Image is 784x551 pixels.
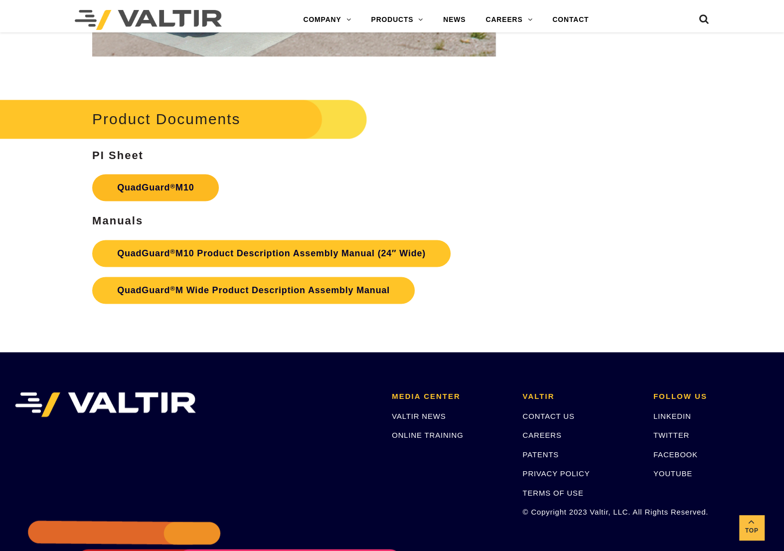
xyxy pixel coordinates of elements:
[522,469,590,477] a: PRIVACY POLICY
[522,392,638,400] h2: VALTIR
[92,240,451,267] a: QuadGuard®M10 Product Description Assembly Manual (24″ Wide)
[542,10,599,30] a: CONTACT
[653,469,692,477] a: YOUTUBE
[739,525,764,537] span: Top
[75,10,222,30] img: Valtir
[522,430,561,439] a: CAREERS
[653,392,769,400] h2: FOLLOW US
[522,411,574,420] a: CONTACT US
[653,450,698,458] a: FACEBOOK
[15,392,196,417] img: VALTIR
[522,506,638,517] p: © Copyright 2023 Valtir, LLC. All Rights Reserved.
[170,183,175,190] sup: ®
[92,277,415,304] a: QuadGuard®M Wide Product Description Assembly Manual
[92,149,144,162] strong: PI Sheet
[392,411,446,420] a: VALTIR NEWS
[392,392,507,400] h2: MEDIA CENTER
[522,450,559,458] a: PATENTS
[361,10,433,30] a: PRODUCTS
[522,488,583,497] a: TERMS OF USE
[92,214,143,227] strong: Manuals
[653,411,691,420] a: LINKEDIN
[170,248,175,255] sup: ®
[293,10,361,30] a: COMPANY
[739,515,764,540] a: Top
[392,430,463,439] a: ONLINE TRAINING
[653,430,689,439] a: TWITTER
[92,174,219,201] a: QuadGuard®M10
[433,10,475,30] a: NEWS
[170,285,175,292] sup: ®
[475,10,542,30] a: CAREERS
